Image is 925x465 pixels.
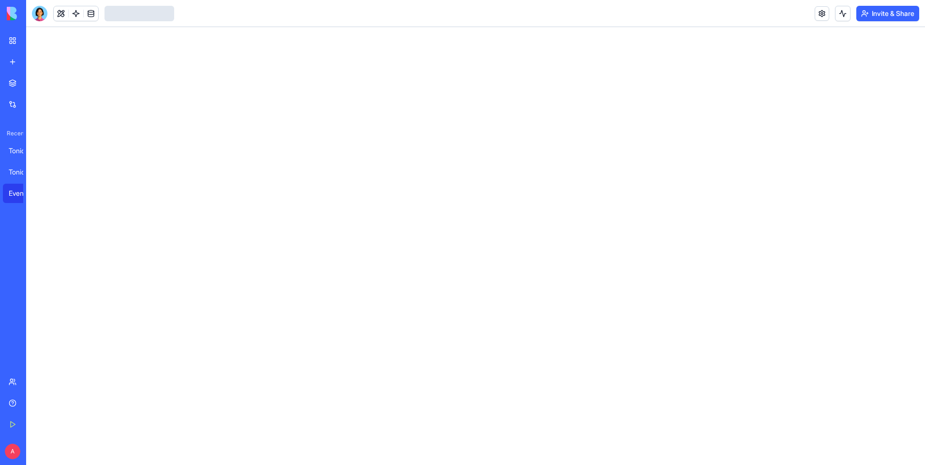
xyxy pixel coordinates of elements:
a: Event Management [3,184,42,203]
a: Tonic TV Network [3,162,42,182]
span: Recent [3,130,23,137]
span: A [5,444,20,459]
div: Tonic TV Network [9,167,36,177]
button: Invite & Share [856,6,919,21]
img: logo [7,7,67,20]
a: Tonic TV Partner Revenue Tracker [3,141,42,160]
div: Event Management [9,189,36,198]
div: Tonic TV Partner Revenue Tracker [9,146,36,156]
